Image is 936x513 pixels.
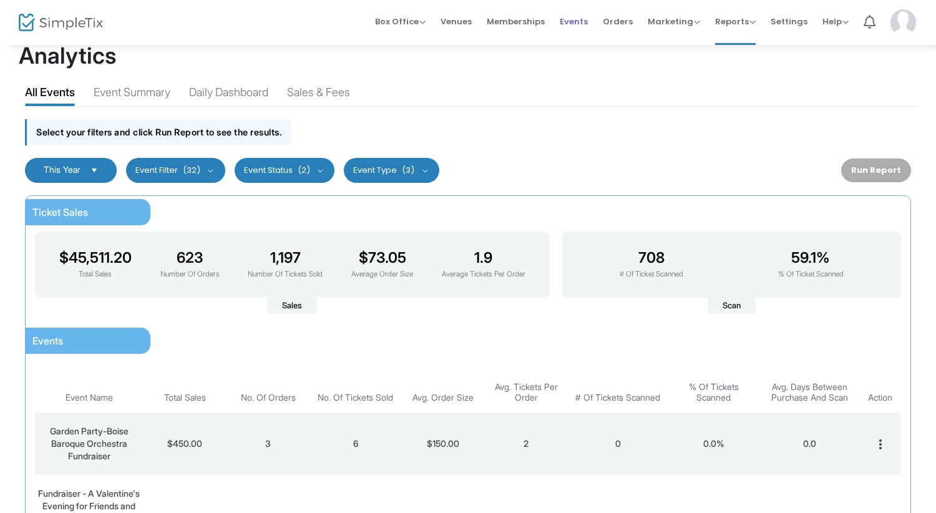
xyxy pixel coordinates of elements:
[442,269,525,280] p: Average Tickets Per Order
[265,438,271,449] span: 3
[25,84,75,105] div: All Events
[351,249,413,266] h3: $73.05
[648,16,700,27] span: Marketing
[620,249,683,266] h3: 708
[859,373,901,413] th: Action
[620,269,683,280] p: # Of Ticket Scanned
[487,6,545,37] span: Memberships
[822,16,849,27] span: Help
[235,158,335,183] button: Event Status(2)
[715,16,756,27] span: Reports
[94,84,170,105] div: Event Summary
[19,42,917,69] h1: Analytics
[708,298,756,314] span: Scan
[778,269,844,280] p: % Of Ticket Scanned
[164,393,206,403] span: Total Sales
[44,164,80,175] span: This Year
[310,373,401,413] th: No. Of Tickets Sold
[442,249,525,266] h3: 1.9
[771,6,807,37] span: Settings
[59,269,132,280] p: Total Sales
[375,16,426,27] span: Box Office
[575,393,660,403] span: # Of Tickets Scanned
[50,426,129,461] span: Garden Party-Boise Baroque Orchestra Fundraiser
[353,438,358,449] span: 6
[32,206,88,218] span: Ticket Sales
[803,438,816,449] span: 0.0
[344,158,439,183] button: Event Type(3)
[32,335,63,347] span: Events
[427,438,459,449] span: $150.00
[167,438,202,449] span: $450.00
[160,249,220,266] h3: 623
[248,249,323,266] h3: 1,197
[241,393,296,403] span: No. Of Orders
[298,165,310,175] span: (2)
[778,249,844,266] h3: 59.1%
[287,84,350,105] div: Sales & Fees
[59,249,132,266] h3: $45,511.20
[441,6,472,37] span: Venues
[66,393,113,403] span: Event Name
[671,382,756,403] span: % Of Tickets Scanned
[189,84,268,105] div: Daily Dashboard
[524,438,529,449] span: 2
[351,269,413,280] p: Average Order Size
[488,382,565,403] span: Avg. Tickets Per Order
[873,437,888,452] mat-icon: more_vert
[703,438,724,449] span: 0.0%
[402,165,414,175] span: (3)
[560,6,588,37] span: Events
[160,269,220,280] p: Number Of Orders
[412,393,474,403] span: Avg. Order Size
[763,382,856,403] span: Avg. Days Between Purchase And Scan
[603,6,633,37] span: Orders
[267,298,317,314] span: Sales
[25,119,291,145] div: Select your filters and click Run Report to see the results.
[85,165,103,175] button: Select
[126,158,225,183] button: Event Filter(32)
[183,165,200,175] span: (32)
[248,269,323,280] p: Number Of Tickets Sold
[615,438,621,449] span: 0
